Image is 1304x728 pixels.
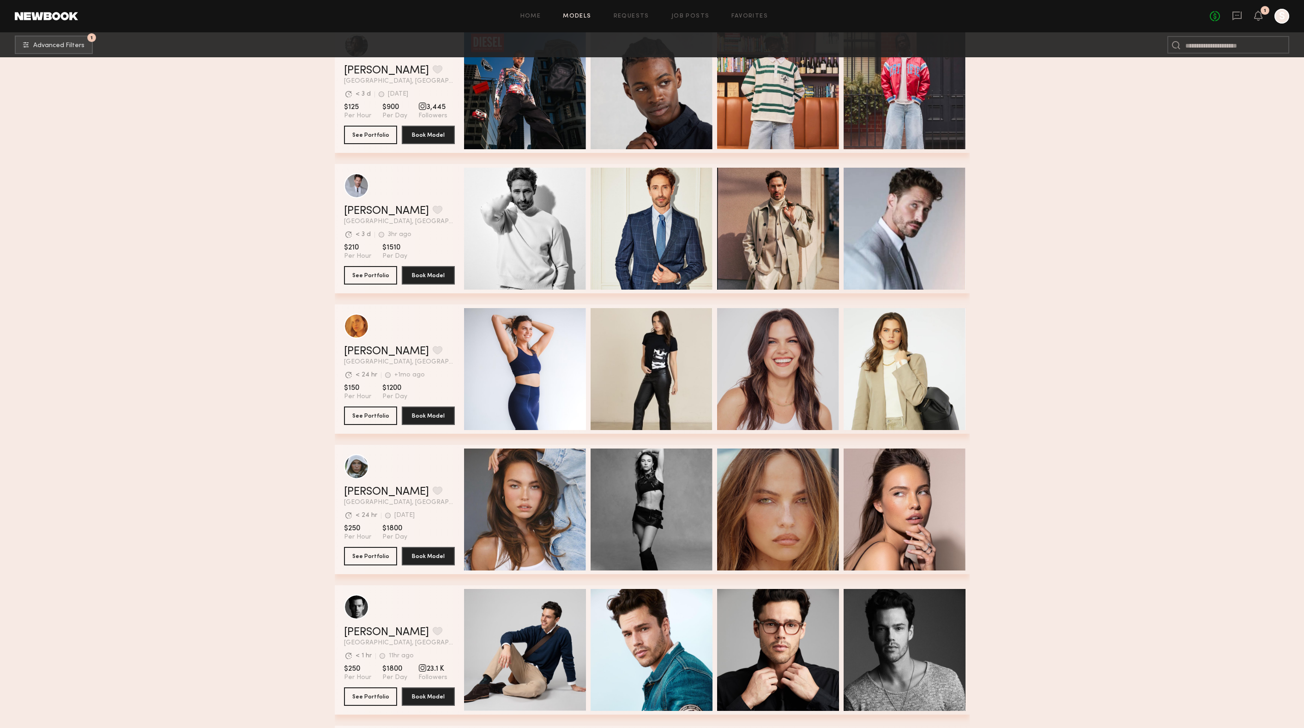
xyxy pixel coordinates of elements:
[344,406,397,425] button: See Portfolio
[382,252,407,261] span: Per Day
[344,664,371,673] span: $250
[614,13,649,19] a: Requests
[344,206,429,217] a: [PERSON_NAME]
[382,243,407,252] span: $1510
[15,36,93,54] button: 1Advanced Filters
[418,673,447,682] span: Followers
[1274,9,1289,24] a: S
[344,266,397,285] button: See Portfolio
[388,91,408,97] div: [DATE]
[402,687,455,706] button: Book Model
[394,512,415,519] div: [DATE]
[344,346,429,357] a: [PERSON_NAME]
[356,372,377,378] div: < 24 hr
[389,653,414,659] div: 11hr ago
[344,486,429,497] a: [PERSON_NAME]
[382,112,407,120] span: Per Day
[402,126,455,144] button: Book Model
[402,547,455,565] button: Book Model
[356,653,372,659] div: < 1 hr
[344,243,371,252] span: $210
[418,112,447,120] span: Followers
[382,383,407,393] span: $1200
[344,65,429,76] a: [PERSON_NAME]
[382,393,407,401] span: Per Day
[344,533,371,541] span: Per Hour
[344,103,371,112] span: $125
[402,266,455,285] button: Book Model
[394,372,425,378] div: +1mo ago
[344,499,455,506] span: [GEOGRAPHIC_DATA], [GEOGRAPHIC_DATA]
[344,547,397,565] button: See Portfolio
[344,359,455,365] span: [GEOGRAPHIC_DATA], [GEOGRAPHIC_DATA]
[91,36,93,40] span: 1
[344,252,371,261] span: Per Hour
[418,664,447,673] span: 23.1 K
[344,627,429,638] a: [PERSON_NAME]
[344,524,371,533] span: $250
[344,78,455,85] span: [GEOGRAPHIC_DATA], [GEOGRAPHIC_DATA]
[563,13,591,19] a: Models
[344,393,371,401] span: Per Hour
[382,103,407,112] span: $900
[356,91,371,97] div: < 3 d
[356,512,377,519] div: < 24 hr
[344,673,371,682] span: Per Hour
[382,524,407,533] span: $1800
[344,126,397,144] button: See Portfolio
[382,664,407,673] span: $1800
[344,640,455,646] span: [GEOGRAPHIC_DATA], [GEOGRAPHIC_DATA]
[33,42,85,49] span: Advanced Filters
[344,687,397,706] button: See Portfolio
[731,13,768,19] a: Favorites
[418,103,447,112] span: 3,445
[671,13,710,19] a: Job Posts
[382,673,407,682] span: Per Day
[520,13,541,19] a: Home
[344,112,371,120] span: Per Hour
[344,218,455,225] span: [GEOGRAPHIC_DATA], [GEOGRAPHIC_DATA]
[382,533,407,541] span: Per Day
[344,383,371,393] span: $150
[388,231,411,238] div: 3hr ago
[356,231,371,238] div: < 3 d
[402,406,455,425] button: Book Model
[1264,8,1266,13] div: 1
